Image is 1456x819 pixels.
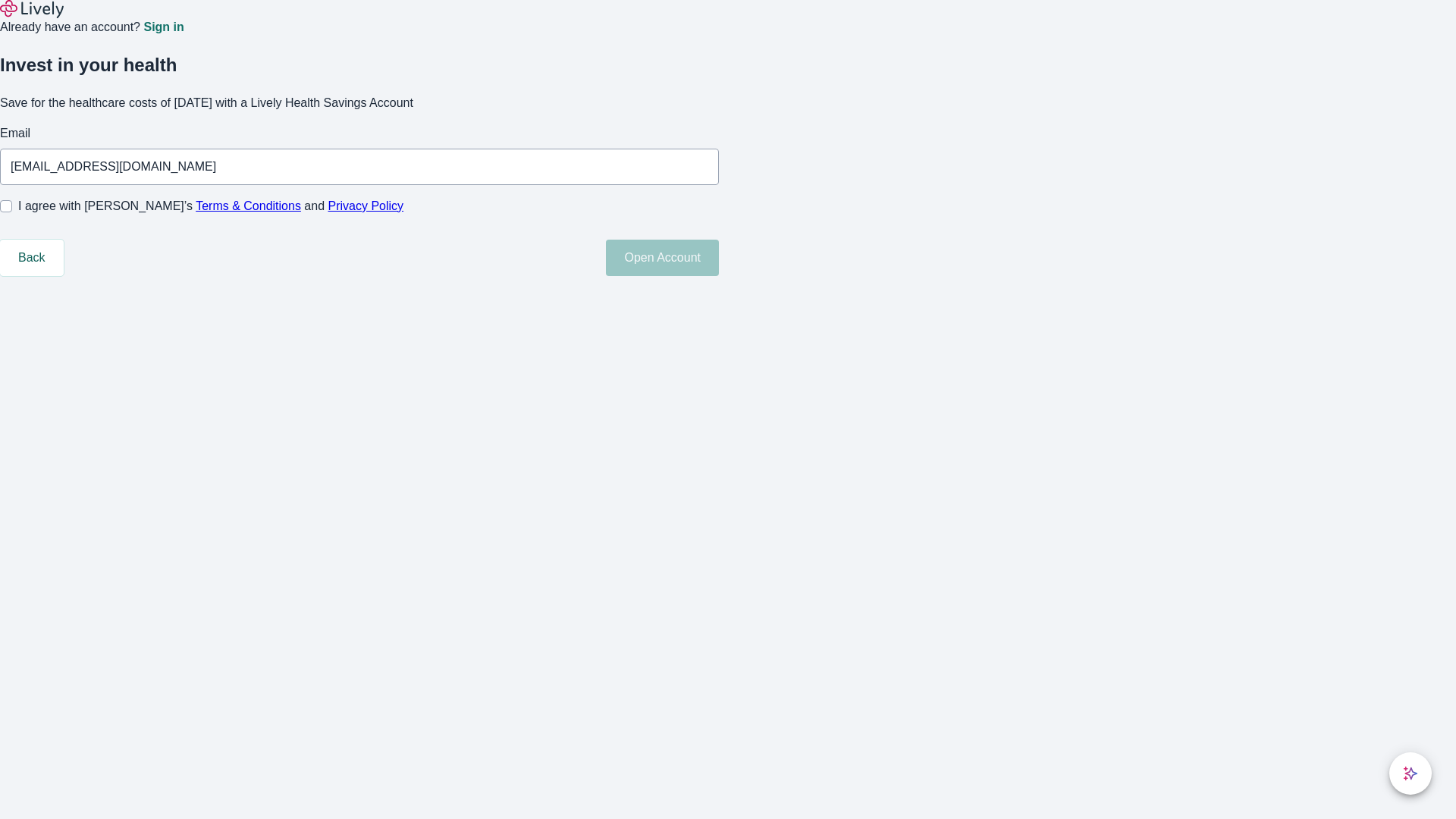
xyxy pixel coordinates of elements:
button: chat [1389,752,1432,795]
span: I agree with [PERSON_NAME]’s and [18,197,403,215]
a: Privacy Policy [328,199,404,212]
a: Terms & Conditions [196,199,301,212]
a: Sign in [143,21,184,33]
svg: Lively AI Assistant [1403,766,1418,781]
